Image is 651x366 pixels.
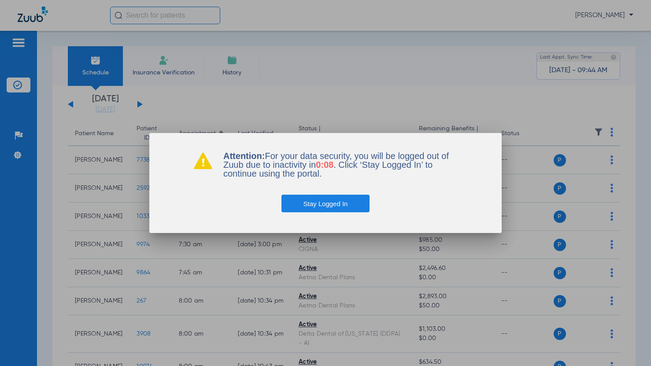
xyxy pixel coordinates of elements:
[223,152,458,178] p: For your data security, you will be logged out of Zuub due to inactivity in . Click ‘Stay Logged ...
[281,195,370,212] button: Stay Logged In
[193,152,213,169] img: warning
[223,151,265,161] b: Attention:
[316,160,333,170] span: 0:08
[607,324,651,366] iframe: Chat Widget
